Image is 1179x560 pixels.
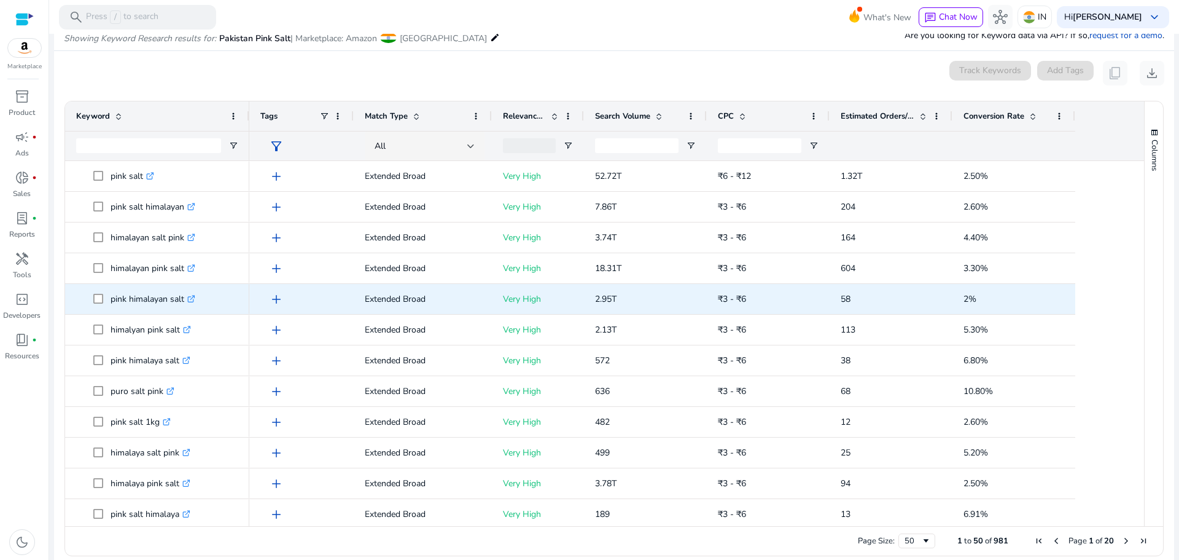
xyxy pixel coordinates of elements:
[718,355,746,366] span: ₹3 - ₹6
[1073,11,1142,23] b: [PERSON_NAME]
[15,130,29,144] span: campaign
[1145,66,1159,81] span: download
[1149,140,1160,171] span: Columns
[32,175,37,180] span: fiber_manual_record
[111,194,195,219] p: pink salt himalayan
[269,353,284,368] span: add
[365,256,481,281] p: Extended Broad
[32,337,37,342] span: fiber_manual_record
[718,201,746,213] span: ₹3 - ₹6
[841,262,855,274] span: 604
[993,10,1008,25] span: hub
[15,170,29,185] span: donut_small
[400,33,487,44] span: [GEOGRAPHIC_DATA]
[595,232,617,243] span: 3.74T
[503,379,573,404] p: Very High
[1147,10,1162,25] span: keyboard_arrow_down
[503,471,573,496] p: Very High
[269,139,284,154] span: filter_alt
[76,111,110,122] span: Keyword
[9,229,35,240] p: Reports
[595,170,621,182] span: 52.72T
[365,317,481,342] p: Extended Broad
[15,211,29,226] span: lab_profile
[718,262,746,274] span: ₹3 - ₹6
[490,30,500,45] mat-icon: edit
[15,333,29,347] span: book_4
[365,502,481,527] p: Extended Broad
[5,350,39,361] p: Resources
[111,471,190,496] p: himalaya pink salt
[111,348,190,373] p: pink himalaya salt
[924,12,936,24] span: chat
[858,535,895,546] div: Page Size:
[985,535,992,546] span: of
[228,141,238,151] button: Open Filter Menu
[939,11,978,23] span: Chat Now
[964,535,971,546] span: to
[503,348,573,373] p: Very High
[595,262,621,274] span: 18.31T
[269,476,284,491] span: add
[269,384,284,399] span: add
[988,5,1013,30] button: hub
[1051,536,1061,546] div: Previous Page
[15,251,29,266] span: handyman
[260,111,278,122] span: Tags
[1104,535,1114,546] span: 20
[957,535,962,546] span: 1
[365,379,481,404] p: Extended Broad
[9,107,35,118] p: Product
[718,293,746,305] span: ₹3 - ₹6
[111,440,190,465] p: himalaya salt pink
[269,292,284,307] span: add
[595,201,617,213] span: 7.86T
[290,33,377,44] span: | Marketplace: Amazon
[269,323,284,337] span: add
[841,355,850,366] span: 38
[841,293,850,305] span: 58
[841,232,855,243] span: 164
[1089,535,1094,546] span: 1
[841,508,850,520] span: 13
[15,292,29,307] span: code_blocks
[595,416,610,428] span: 482
[365,440,481,465] p: Extended Broad
[365,225,481,250] p: Extended Broad
[269,200,284,215] span: add
[503,164,573,189] p: Very High
[595,478,617,489] span: 3.78T
[3,310,41,321] p: Developers
[973,535,983,546] span: 50
[718,478,746,489] span: ₹3 - ₹6
[1064,13,1142,22] p: Hi
[963,111,1024,122] span: Conversion Rate
[503,317,573,342] p: Very High
[718,111,734,122] span: CPC
[365,111,408,122] span: Match Type
[365,286,481,312] p: Extended Broad
[503,286,573,312] p: Very High
[595,447,610,459] span: 499
[15,148,29,159] p: Ads
[15,89,29,104] span: inventory_2
[15,535,29,550] span: dark_mode
[365,194,481,219] p: Extended Broad
[269,231,284,245] span: add
[111,286,195,312] p: pink himalayan salt
[7,62,42,71] p: Marketplace
[13,269,31,280] p: Tools
[963,416,988,428] span: 2.60%
[503,256,573,281] p: Very High
[1038,6,1046,28] p: IN
[32,135,37,140] span: fiber_manual_record
[841,478,850,489] span: 94
[1095,535,1102,546] span: of
[963,508,988,520] span: 6.91%
[111,409,171,435] p: pink salt 1kg
[595,385,610,397] span: 636
[718,385,746,397] span: ₹3 - ₹6
[718,170,751,182] span: ₹6 - ₹12
[563,141,573,151] button: Open Filter Menu
[919,7,983,27] button: chatChat Now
